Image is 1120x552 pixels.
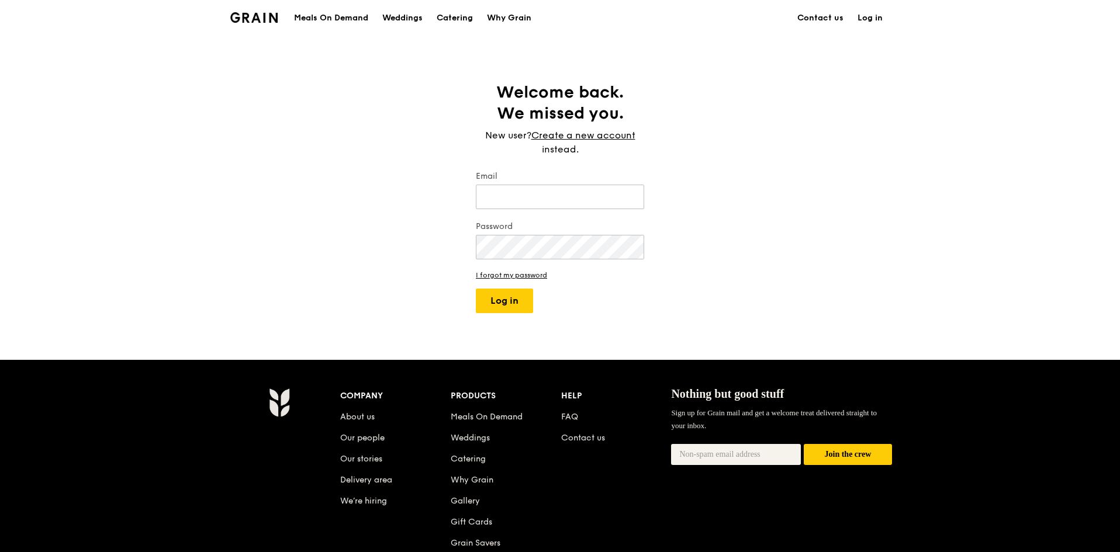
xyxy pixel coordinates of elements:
[671,387,784,400] span: Nothing but good stuff
[476,171,644,182] label: Email
[476,221,644,232] label: Password
[340,388,451,404] div: Company
[451,475,493,485] a: Why Grain
[382,1,423,36] div: Weddings
[340,433,385,443] a: Our people
[476,82,644,124] h1: Welcome back. We missed you.
[671,444,801,465] input: Non-spam email address
[230,12,278,23] img: Grain
[451,412,523,422] a: Meals On Demand
[451,538,500,548] a: Grain Savers
[485,130,531,141] span: New user?
[851,1,890,36] a: Log in
[476,271,644,279] a: I forgot my password
[790,1,851,36] a: Contact us
[451,388,561,404] div: Products
[487,1,531,36] div: Why Grain
[340,475,392,485] a: Delivery area
[451,517,492,527] a: Gift Cards
[269,388,289,417] img: Grain
[561,412,578,422] a: FAQ
[375,1,430,36] a: Weddings
[531,129,635,143] a: Create a new account
[451,433,490,443] a: Weddings
[561,388,672,404] div: Help
[340,454,382,464] a: Our stories
[476,289,533,313] button: Log in
[542,144,579,155] span: instead.
[451,496,480,506] a: Gallery
[561,433,605,443] a: Contact us
[340,496,387,506] a: We’re hiring
[340,412,375,422] a: About us
[294,1,368,36] div: Meals On Demand
[451,454,486,464] a: Catering
[804,444,892,466] button: Join the crew
[671,408,877,430] span: Sign up for Grain mail and get a welcome treat delivered straight to your inbox.
[437,1,473,36] div: Catering
[430,1,480,36] a: Catering
[480,1,538,36] a: Why Grain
